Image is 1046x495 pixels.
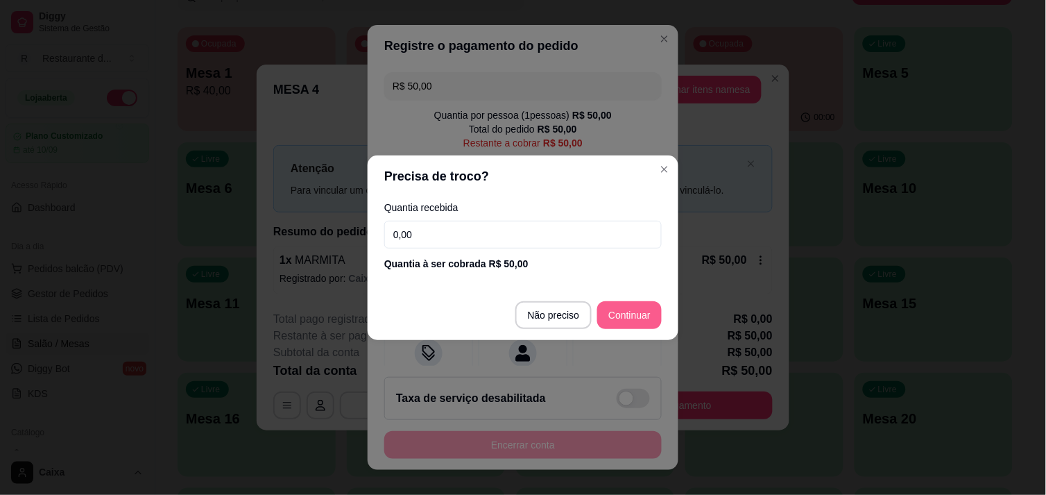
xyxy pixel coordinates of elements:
[384,257,662,271] div: Quantia à ser cobrada R$ 50,00
[368,156,678,197] header: Precisa de troco?
[597,301,662,329] button: Continuar
[515,301,592,329] button: Não preciso
[653,158,676,181] button: Close
[384,203,662,212] label: Quantia recebida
